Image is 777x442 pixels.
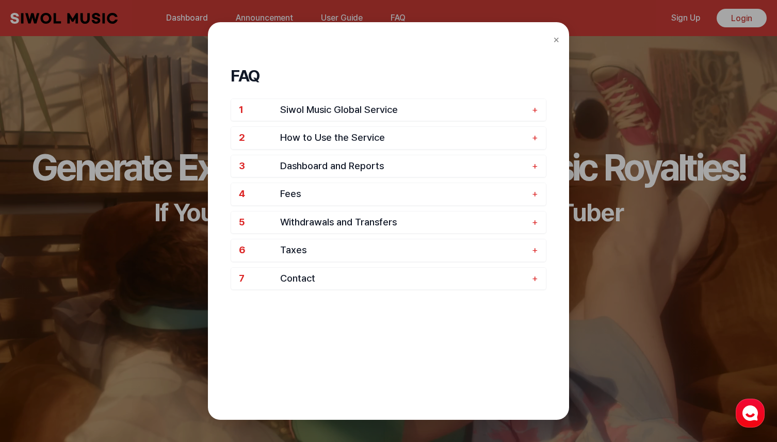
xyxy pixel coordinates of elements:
[26,342,44,351] span: Home
[532,132,538,144] span: +
[280,244,527,256] span: Taxes
[532,244,538,256] span: +
[86,343,116,351] span: Messages
[280,217,527,228] span: Withdrawals and Transfers
[532,104,538,116] span: +
[532,188,538,200] span: +
[239,104,280,116] span: 1
[231,211,546,234] button: 5 Withdrawals and Transfers
[553,31,560,47] button: Close FAQ
[231,183,546,205] button: 4 Fees
[3,327,68,353] a: Home
[280,104,527,116] span: Siwol Music Global Service
[239,188,280,200] span: 4
[280,273,527,285] span: Contact
[231,155,546,177] button: 3 Dashboard and Reports
[239,273,280,285] span: 7
[231,127,546,149] button: 2 How to Use the Service
[133,327,198,353] a: Settings
[231,268,546,290] button: 7 Contact
[239,160,280,172] span: 3
[280,132,527,144] span: How to Use the Service
[532,217,538,228] span: +
[68,327,133,353] a: Messages
[231,239,546,261] button: 6 Taxes
[239,244,280,256] span: 6
[280,188,527,200] span: Fees
[280,160,527,172] span: Dashboard and Reports
[532,273,538,285] span: +
[153,342,178,351] span: Settings
[239,217,280,228] span: 5
[231,99,546,121] button: 1 Siwol Music Global Service
[231,63,546,88] h1: FAQ
[532,160,538,172] span: +
[239,132,280,144] span: 2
